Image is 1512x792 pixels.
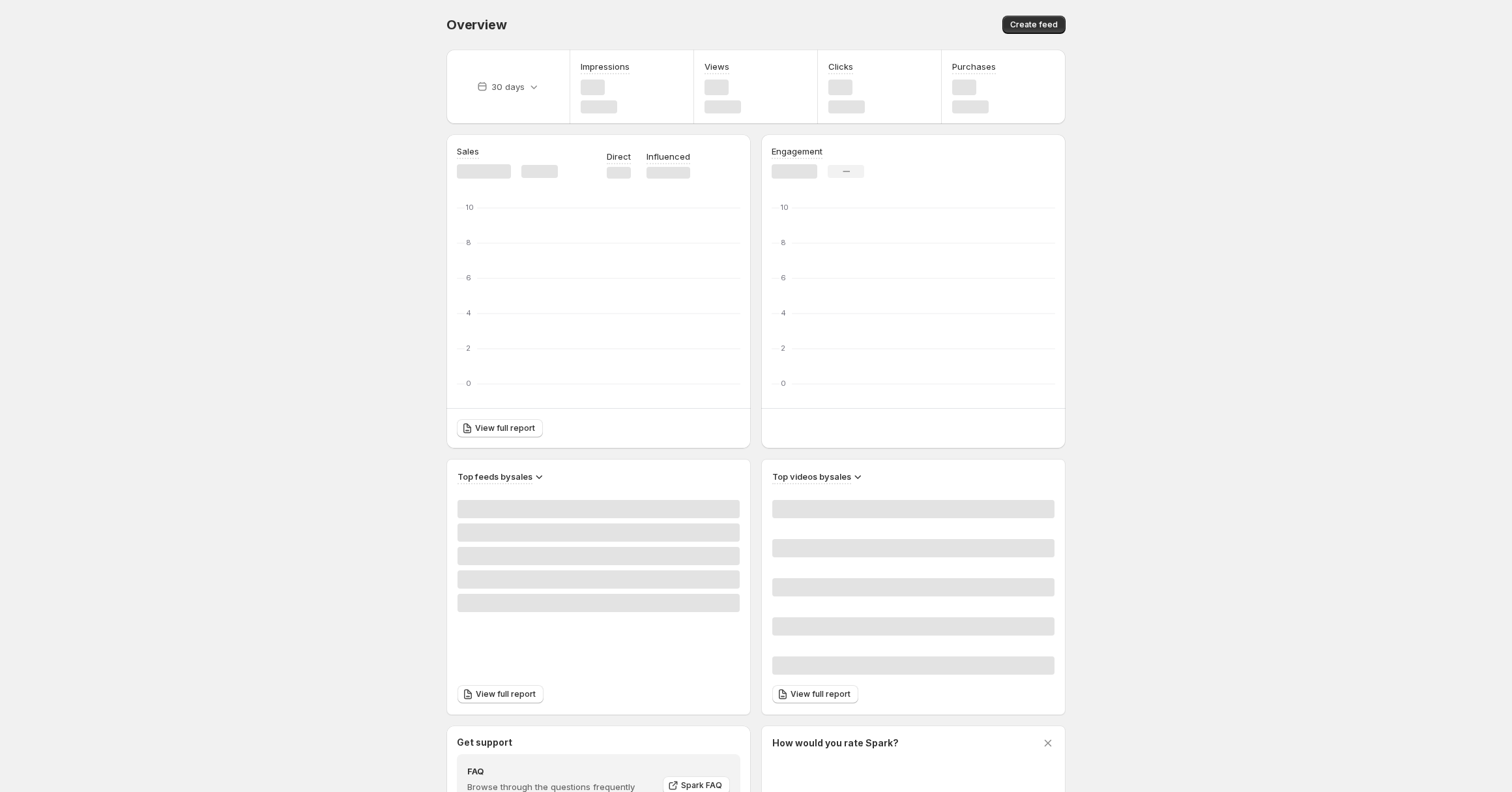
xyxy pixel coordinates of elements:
[466,238,471,247] text: 8
[772,145,822,158] h3: Engagement
[781,344,785,353] text: 2
[458,470,532,483] h3: Top feeds by sales
[781,379,786,388] text: 0
[467,765,654,778] h4: FAQ
[781,308,786,317] text: 4
[781,273,786,282] text: 6
[457,736,512,749] h3: Get support
[705,60,729,73] h3: Views
[791,689,850,699] span: View full report
[466,308,471,317] text: 4
[828,60,853,73] h3: Clicks
[581,60,630,73] h3: Impressions
[1010,20,1058,30] span: Create feed
[607,150,631,163] p: Direct
[1002,16,1066,34] button: Create feed
[475,423,535,433] span: View full report
[458,685,544,703] a: View full report
[772,685,858,703] a: View full report
[466,379,471,388] text: 0
[466,203,474,212] text: 10
[952,60,996,73] h3: Purchases
[772,470,851,483] h3: Top videos by sales
[457,419,543,437] a: View full report
[446,17,506,33] span: Overview
[466,344,471,353] text: 2
[772,737,899,750] h3: How would you rate Spark?
[466,273,471,282] text: 6
[491,80,525,93] p: 30 days
[647,150,690,163] p: Influenced
[476,689,536,699] span: View full report
[781,203,789,212] text: 10
[781,238,786,247] text: 8
[681,780,722,791] span: Spark FAQ
[457,145,479,158] h3: Sales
